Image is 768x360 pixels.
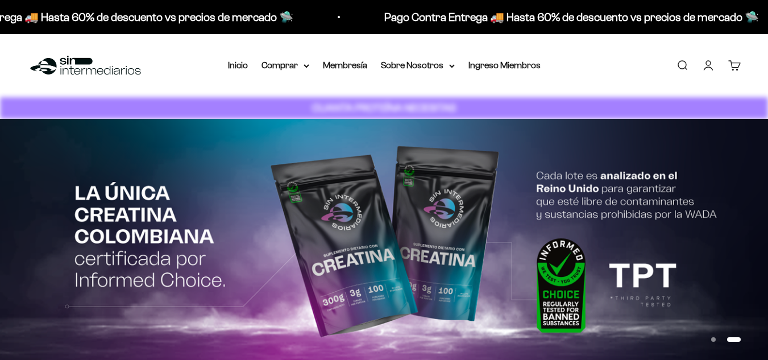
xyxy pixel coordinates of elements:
strong: CUANTA PROTEÍNA NECESITAS [312,102,456,114]
a: Membresía [323,60,367,70]
p: Pago Contra Entrega 🚚 Hasta 60% de descuento vs precios de mercado 🛸 [384,8,759,26]
a: Ingreso Miembros [468,60,541,70]
a: Inicio [228,60,248,70]
summary: Sobre Nosotros [381,58,455,73]
summary: Comprar [261,58,309,73]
